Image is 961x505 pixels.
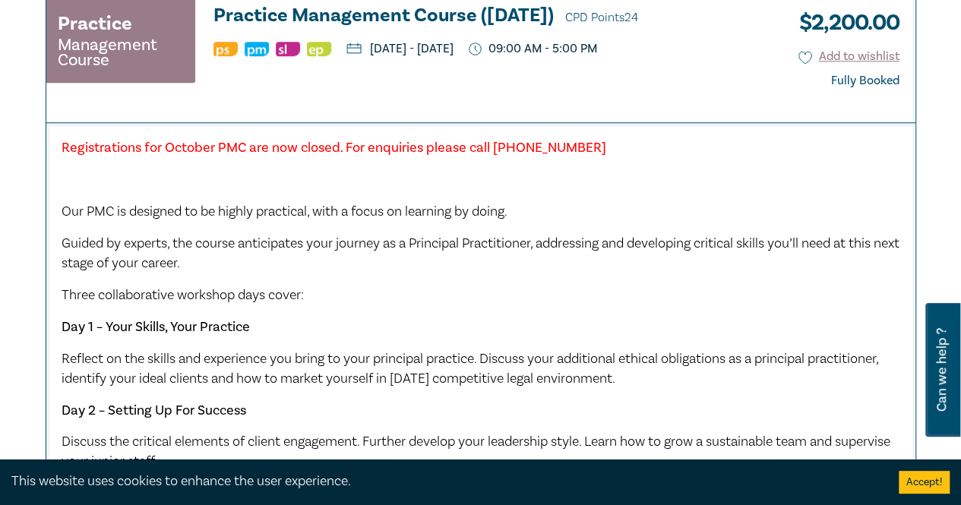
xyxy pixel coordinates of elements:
[62,433,890,470] span: Discuss the critical elements of client engagement. Further develop your leadership style. Learn ...
[565,10,638,25] span: CPD Points 24
[788,5,899,40] h3: $ 2,200.00
[62,402,246,419] strong: Day 2 – Setting Up For Success
[213,5,757,28] a: Practice Management Course ([DATE]) CPD Points24
[213,42,238,56] img: Professional Skills
[62,203,507,220] span: Our PMC is designed to be highly practical, with a focus on learning by doing.
[11,472,876,491] div: This website uses cookies to enhance the user experience.
[213,5,757,28] h3: Practice Management Course ([DATE])
[62,235,899,272] span: Guided by experts, the course anticipates your journey as a Principal Practitioner, addressing an...
[798,48,899,65] button: Add to wishlist
[276,42,300,56] img: Substantive Law
[469,42,597,56] p: 09:00 AM - 5:00 PM
[307,42,331,56] img: Ethics & Professional Responsibility
[831,74,899,88] div: Fully Booked
[245,42,269,56] img: Practice Management & Business Skills
[346,43,454,55] p: [DATE] - [DATE]
[934,312,949,428] span: Can we help ?
[62,139,606,156] strong: Registrations for October PMC are now closed. For enquiries please call [PHONE_NUMBER]
[58,37,184,68] small: Management Course
[58,10,132,37] h3: Practice
[62,318,250,336] strong: Day 1 – Your Skills, Your Practice
[899,471,950,494] button: Accept cookies
[62,286,304,304] span: Three collaborative workshop days cover:
[62,350,878,387] span: Reflect on the skills and experience you bring to your principal practice. Discuss your additiona...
